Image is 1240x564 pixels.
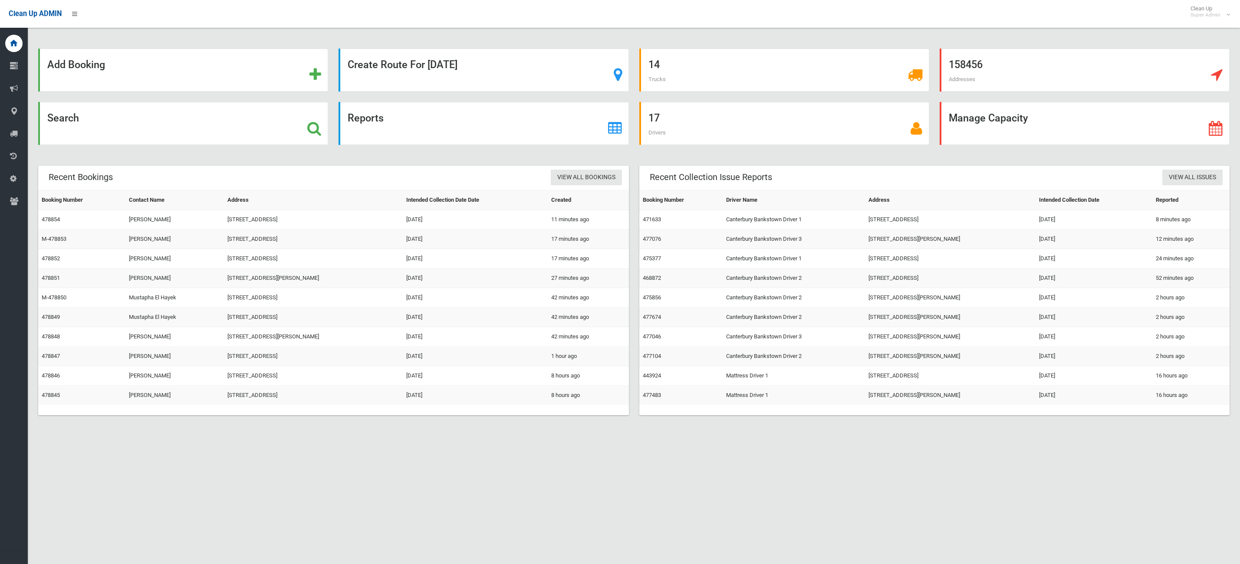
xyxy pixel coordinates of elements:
th: Reported [1152,190,1230,210]
td: [STREET_ADDRESS] [224,210,403,230]
td: [DATE] [1036,308,1152,327]
td: 8 minutes ago [1152,210,1230,230]
span: Clean Up ADMIN [9,10,62,18]
strong: 14 [648,59,660,71]
a: 477674 [643,314,661,320]
td: [STREET_ADDRESS][PERSON_NAME] [865,308,1036,327]
a: 478848 [42,333,60,340]
span: Drivers [648,129,666,136]
a: 475856 [643,294,661,301]
td: 2 hours ago [1152,308,1230,327]
a: 443924 [643,372,661,379]
td: [PERSON_NAME] [125,347,224,366]
td: [DATE] [1036,327,1152,347]
strong: 17 [648,112,660,124]
td: Canterbury Bankstown Driver 2 [723,308,865,327]
td: [STREET_ADDRESS][PERSON_NAME] [865,386,1036,405]
td: 11 minutes ago [548,210,629,230]
th: Address [865,190,1036,210]
a: 475377 [643,255,661,262]
header: Recent Bookings [38,169,123,186]
a: 477046 [643,333,661,340]
a: 478846 [42,372,60,379]
td: [STREET_ADDRESS] [224,386,403,405]
td: [DATE] [1036,366,1152,386]
strong: Search [47,112,79,124]
td: [DATE] [403,366,548,386]
a: 468872 [643,275,661,281]
th: Created [548,190,629,210]
td: [STREET_ADDRESS] [224,308,403,327]
a: M-478850 [42,294,66,301]
td: [STREET_ADDRESS][PERSON_NAME] [224,327,403,347]
td: 24 minutes ago [1152,249,1230,269]
td: 42 minutes ago [548,327,629,347]
td: [DATE] [1036,210,1152,230]
td: [PERSON_NAME] [125,327,224,347]
th: Intended Collection Date Date [403,190,548,210]
td: Mattress Driver 1 [723,366,865,386]
td: [STREET_ADDRESS] [865,210,1036,230]
td: 17 minutes ago [548,249,629,269]
td: Canterbury Bankstown Driver 1 [723,210,865,230]
a: Manage Capacity [940,102,1230,145]
td: [PERSON_NAME] [125,210,224,230]
td: 1 hour ago [548,347,629,366]
td: 52 minutes ago [1152,269,1230,288]
td: [DATE] [403,347,548,366]
td: [DATE] [403,308,548,327]
td: [DATE] [1036,249,1152,269]
td: 8 hours ago [548,366,629,386]
td: 17 minutes ago [548,230,629,249]
strong: Create Route For [DATE] [348,59,457,71]
td: [PERSON_NAME] [125,230,224,249]
td: 42 minutes ago [548,288,629,308]
td: [PERSON_NAME] [125,249,224,269]
td: [DATE] [403,386,548,405]
td: [DATE] [403,230,548,249]
a: Create Route For [DATE] [339,49,628,92]
span: Addresses [949,76,975,82]
td: [STREET_ADDRESS][PERSON_NAME] [224,269,403,288]
td: Canterbury Bankstown Driver 3 [723,327,865,347]
td: [STREET_ADDRESS] [224,366,403,386]
td: [DATE] [1036,269,1152,288]
td: 42 minutes ago [548,308,629,327]
td: 27 minutes ago [548,269,629,288]
td: [STREET_ADDRESS][PERSON_NAME] [865,288,1036,308]
td: Canterbury Bankstown Driver 2 [723,347,865,366]
span: Trucks [648,76,666,82]
td: [STREET_ADDRESS][PERSON_NAME] [865,327,1036,347]
td: [STREET_ADDRESS] [865,249,1036,269]
td: Mustapha El Hayek [125,288,224,308]
td: [STREET_ADDRESS][PERSON_NAME] [865,230,1036,249]
td: [STREET_ADDRESS] [224,288,403,308]
td: [PERSON_NAME] [125,269,224,288]
th: Intended Collection Date [1036,190,1152,210]
td: 2 hours ago [1152,327,1230,347]
a: Reports [339,102,628,145]
td: [PERSON_NAME] [125,366,224,386]
strong: Manage Capacity [949,112,1028,124]
td: [STREET_ADDRESS][PERSON_NAME] [865,347,1036,366]
td: 16 hours ago [1152,386,1230,405]
td: 2 hours ago [1152,347,1230,366]
a: 478852 [42,255,60,262]
a: 478854 [42,216,60,223]
span: Clean Up [1186,5,1229,18]
td: [STREET_ADDRESS] [865,269,1036,288]
a: 478845 [42,392,60,398]
td: 2 hours ago [1152,288,1230,308]
td: 12 minutes ago [1152,230,1230,249]
strong: Reports [348,112,384,124]
a: 17 Drivers [639,102,929,145]
td: 16 hours ago [1152,366,1230,386]
td: Canterbury Bankstown Driver 2 [723,269,865,288]
a: Add Booking [38,49,328,92]
td: Canterbury Bankstown Driver 3 [723,230,865,249]
td: [STREET_ADDRESS] [865,366,1036,386]
td: [DATE] [1036,347,1152,366]
td: Mustapha El Hayek [125,308,224,327]
td: Canterbury Bankstown Driver 2 [723,288,865,308]
th: Contact Name [125,190,224,210]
